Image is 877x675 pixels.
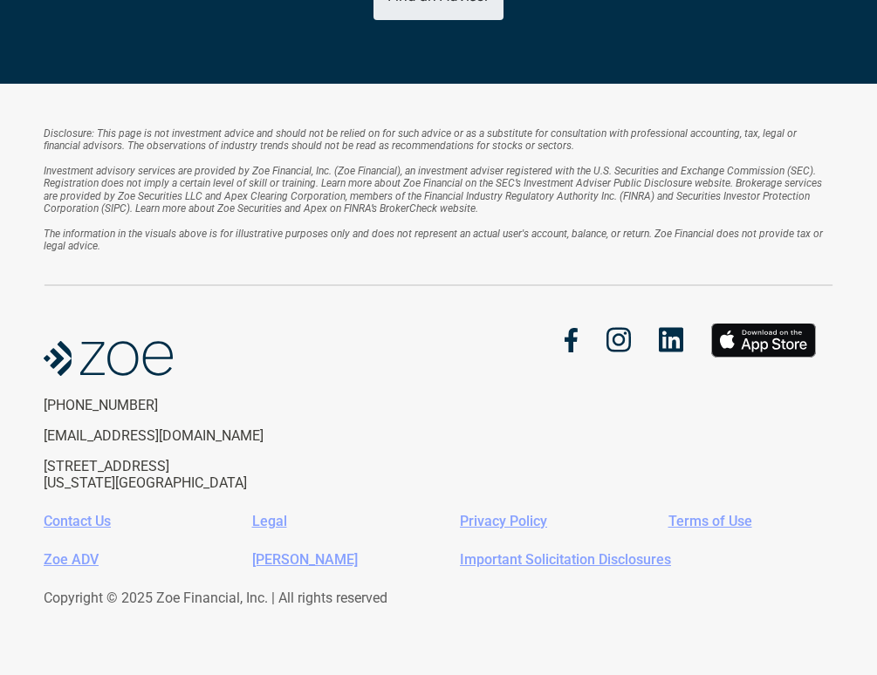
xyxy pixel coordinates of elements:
p: [PHONE_NUMBER] [44,397,330,413]
a: [PERSON_NAME] [252,551,358,568]
a: Zoe ADV [44,551,99,568]
a: Contact Us [44,513,111,529]
p: Copyright © 2025 Zoe Financial, Inc. | All rights reserved [44,590,820,606]
p: [EMAIL_ADDRESS][DOMAIN_NAME] [44,427,330,444]
em: Disclosure: This page is not investment advice and should not be relied on for such advice or as ... [44,127,799,152]
a: Important Solicitation Disclosures [460,551,671,568]
a: Privacy Policy [460,513,547,529]
p: [STREET_ADDRESS] [US_STATE][GEOGRAPHIC_DATA] [44,458,330,491]
a: Legal [252,513,287,529]
em: The information in the visuals above is for illustrative purposes only and does not represent an ... [44,228,826,252]
em: Investment advisory services are provided by Zoe Financial, Inc. (Zoe Financial), an investment a... [44,165,825,215]
a: Terms of Use [668,513,752,529]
